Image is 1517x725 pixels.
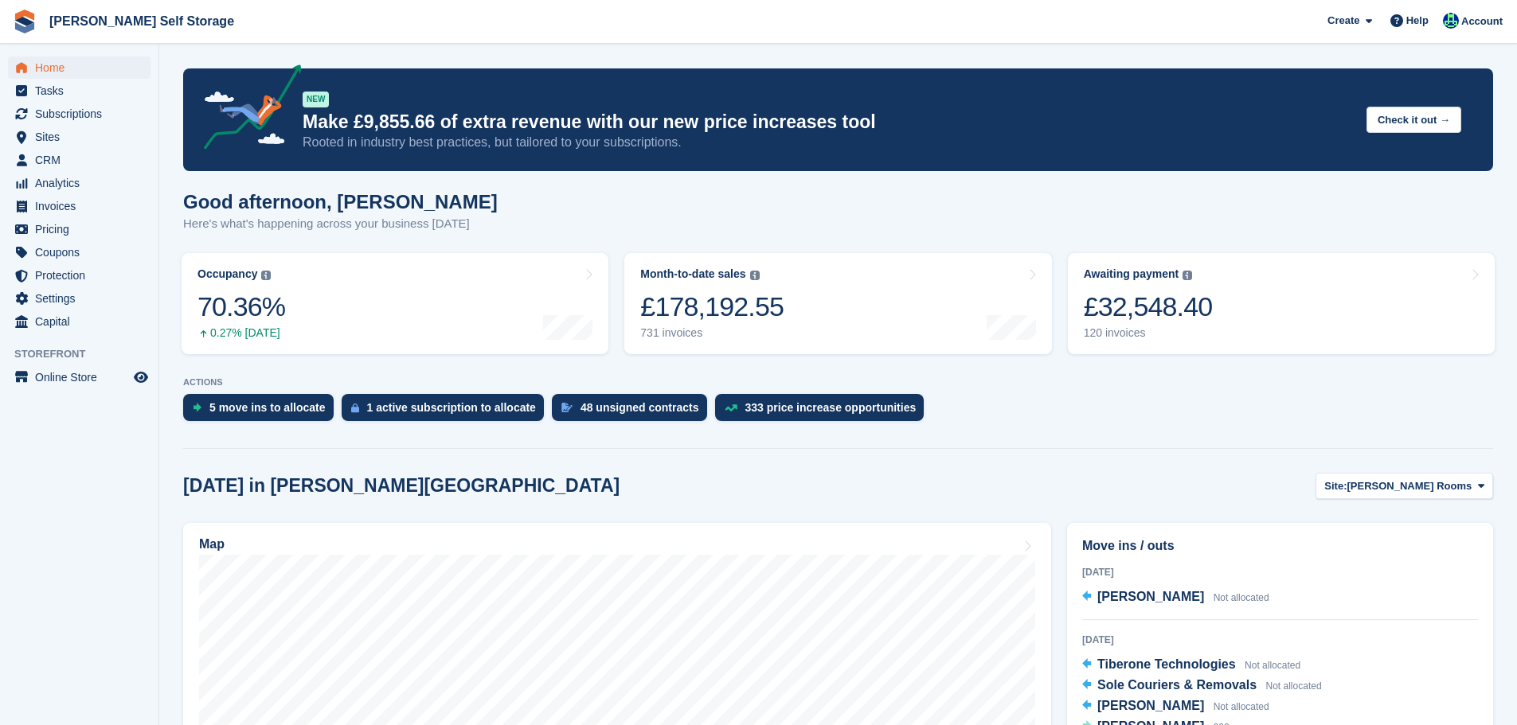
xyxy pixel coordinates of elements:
a: [PERSON_NAME] Not allocated [1082,696,1269,717]
div: NEW [303,92,329,107]
div: Occupancy [197,267,257,281]
span: [PERSON_NAME] [1097,699,1204,712]
h2: Move ins / outs [1082,536,1478,555]
a: [PERSON_NAME] Self Storage [43,8,240,34]
button: Site: [PERSON_NAME] Rooms [1316,473,1493,499]
img: icon-info-grey-7440780725fd019a000dd9b08b2336e03edf1995a4989e88bcd33f0948082b44.svg [1183,271,1192,280]
span: Online Store [35,366,131,388]
a: menu [8,126,151,148]
a: menu [8,57,151,79]
span: Account [1461,14,1503,29]
img: Jenna Kennedy [1443,13,1459,29]
span: Not allocated [1214,592,1269,603]
p: Here's what's happening across your business [DATE] [183,215,498,233]
a: menu [8,80,151,102]
a: menu [8,172,151,194]
a: 333 price increase opportunities [715,394,932,429]
span: Capital [35,310,131,333]
img: icon-info-grey-7440780725fd019a000dd9b08b2336e03edf1995a4989e88bcd33f0948082b44.svg [261,271,271,280]
img: price-adjustments-announcement-icon-8257ccfd72463d97f412b2fc003d46551f7dbcb40ab6d574587a9cd5c0d94... [190,64,302,155]
div: 731 invoices [640,326,784,340]
span: Pricing [35,218,131,240]
span: Sole Couriers & Removals [1097,678,1257,692]
div: [DATE] [1082,565,1478,579]
p: Rooted in industry best practices, but tailored to your subscriptions. [303,134,1354,151]
a: menu [8,264,151,286]
span: Subscriptions [35,103,131,125]
div: 5 move ins to allocate [209,401,326,414]
span: Storefront [14,346,158,362]
span: Coupons [35,241,131,263]
span: [PERSON_NAME] Rooms [1347,478,1472,494]
span: Not allocated [1266,680,1322,692]
div: £32,548.40 [1084,290,1213,323]
div: Awaiting payment [1084,267,1179,281]
a: menu [8,241,151,263]
div: 1 active subscription to allocate [367,401,536,414]
span: Not allocated [1214,701,1269,712]
a: Month-to-date sales £178,192.55 731 invoices [624,253,1051,354]
a: Sole Couriers & Removals Not allocated [1082,676,1322,696]
p: Make £9,855.66 of extra revenue with our new price increases tool [303,111,1354,134]
span: Home [35,57,131,79]
a: 5 move ins to allocate [183,394,342,429]
img: active_subscription_to_allocate_icon-d502201f5373d7db506a760aba3b589e785aa758c864c3986d89f69b8ff3... [351,403,359,413]
img: move_ins_to_allocate_icon-fdf77a2bb77ea45bf5b3d319d69a93e2d87916cf1d5bf7949dd705db3b84f3ca.svg [193,403,201,412]
span: Create [1327,13,1359,29]
a: 48 unsigned contracts [552,394,715,429]
button: Check it out → [1366,107,1461,133]
span: [PERSON_NAME] [1097,590,1204,603]
a: Preview store [131,368,151,387]
a: [PERSON_NAME] Not allocated [1082,587,1269,608]
div: 0.27% [DATE] [197,326,285,340]
a: menu [8,287,151,310]
img: contract_signature_icon-13c848040528278c33f63329250d36e43548de30e8caae1d1a13099fd9432cc5.svg [561,403,573,412]
div: £178,192.55 [640,290,784,323]
img: stora-icon-8386f47178a22dfd0bd8f6a31ec36ba5ce8667c1dd55bd0f319d3a0aa187defe.svg [13,10,37,33]
a: menu [8,218,151,240]
div: 48 unsigned contracts [581,401,699,414]
a: Occupancy 70.36% 0.27% [DATE] [182,253,608,354]
span: Invoices [35,195,131,217]
span: Analytics [35,172,131,194]
p: ACTIONS [183,377,1493,388]
a: menu [8,366,151,388]
img: price_increase_opportunities-93ffe204e8149a01c8c9dc8f82e8f89637d9d84a8eef4429ea346261dce0b2c0.svg [725,404,737,411]
span: Tasks [35,80,131,102]
span: Protection [35,264,131,286]
a: menu [8,195,151,217]
a: menu [8,149,151,171]
span: Tiberone Technologies [1097,657,1236,671]
span: Help [1406,13,1429,29]
div: [DATE] [1082,633,1478,647]
span: Settings [35,287,131,310]
div: 120 invoices [1084,326,1213,340]
span: Not allocated [1245,660,1300,671]
a: Tiberone Technologies Not allocated [1082,655,1300,676]
div: 333 price increase opportunities [745,401,917,414]
a: menu [8,310,151,333]
span: Sites [35,126,131,148]
div: 70.36% [197,290,285,323]
div: Month-to-date sales [640,267,745,281]
span: CRM [35,149,131,171]
h1: Good afternoon, [PERSON_NAME] [183,191,498,212]
img: icon-info-grey-7440780725fd019a000dd9b08b2336e03edf1995a4989e88bcd33f0948082b44.svg [750,271,760,280]
h2: [DATE] in [PERSON_NAME][GEOGRAPHIC_DATA] [183,475,620,497]
span: Site: [1324,478,1347,494]
a: menu [8,103,151,125]
h2: Map [199,537,225,552]
a: 1 active subscription to allocate [342,394,552,429]
a: Awaiting payment £32,548.40 120 invoices [1068,253,1495,354]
